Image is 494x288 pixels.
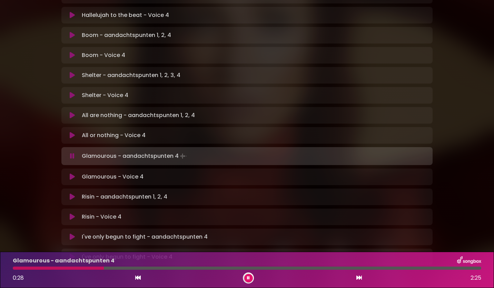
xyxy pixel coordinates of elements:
[82,31,171,39] p: Boom - aandachtspunten 1, 2, 4
[82,193,167,201] p: Risin - aandachtspunten 1, 2, 4
[82,11,169,19] p: Hallelujah to the beat - Voice 4
[82,213,121,221] p: Risin - Voice 4
[13,274,24,282] span: 0:28
[82,71,180,79] p: Shelter - aandachtspunten 1, 2, 3, 4
[82,111,195,119] p: All are nothing - aandachtspunten 1, 2, 4
[82,131,146,140] p: All or nothing - Voice 4
[471,274,481,282] span: 2:25
[82,91,128,99] p: Shelter - Voice 4
[13,257,115,265] p: Glamourous - aandachtspunten 4
[457,256,481,265] img: songbox-logo-white.png
[82,233,208,241] p: I've only begun to fight - aandachtspunten 4
[82,51,125,59] p: Boom - Voice 4
[179,151,188,161] img: waveform4.gif
[82,173,144,181] p: Glamourous - Voice 4
[82,151,188,161] p: Glamourous - aandachtspunten 4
